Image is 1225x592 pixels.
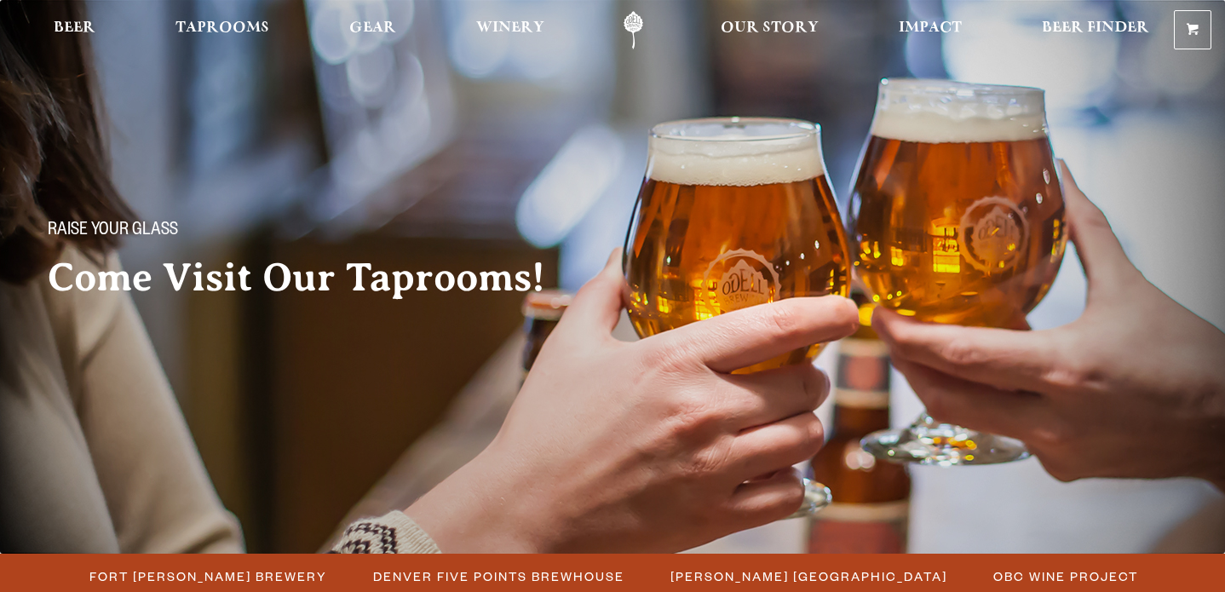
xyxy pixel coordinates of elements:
[338,11,407,49] a: Gear
[79,564,336,589] a: Fort [PERSON_NAME] Brewery
[476,21,544,35] span: Winery
[373,564,624,589] span: Denver Five Points Brewhouse
[89,564,327,589] span: Fort [PERSON_NAME] Brewery
[670,564,947,589] span: [PERSON_NAME] [GEOGRAPHIC_DATA]
[175,21,269,35] span: Taprooms
[710,11,830,49] a: Our Story
[48,221,178,243] span: Raise your glass
[660,564,956,589] a: [PERSON_NAME] [GEOGRAPHIC_DATA]
[363,564,633,589] a: Denver Five Points Brewhouse
[48,256,579,299] h2: Come Visit Our Taprooms!
[721,21,819,35] span: Our Story
[43,11,106,49] a: Beer
[465,11,555,49] a: Winery
[54,21,95,35] span: Beer
[349,21,396,35] span: Gear
[993,564,1138,589] span: OBC Wine Project
[1042,21,1149,35] span: Beer Finder
[164,11,280,49] a: Taprooms
[601,11,665,49] a: Odell Home
[1031,11,1160,49] a: Beer Finder
[983,564,1147,589] a: OBC Wine Project
[888,11,973,49] a: Impact
[899,21,962,35] span: Impact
